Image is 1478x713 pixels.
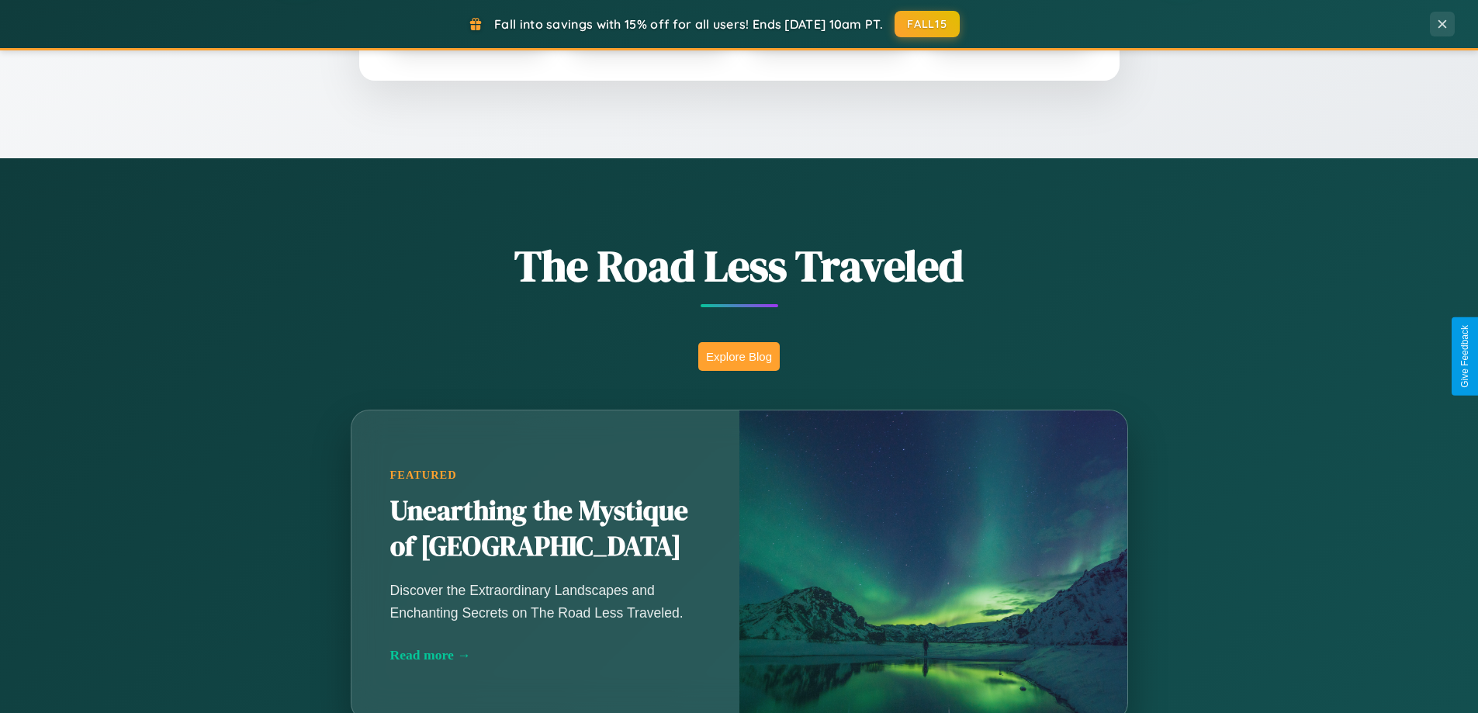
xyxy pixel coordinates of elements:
div: Read more → [390,647,701,663]
h1: The Road Less Traveled [274,236,1205,296]
div: Featured [390,469,701,482]
div: Give Feedback [1459,325,1470,388]
span: Fall into savings with 15% off for all users! Ends [DATE] 10am PT. [494,16,883,32]
button: Explore Blog [698,342,780,371]
h2: Unearthing the Mystique of [GEOGRAPHIC_DATA] [390,493,701,565]
button: FALL15 [895,11,960,37]
p: Discover the Extraordinary Landscapes and Enchanting Secrets on The Road Less Traveled. [390,580,701,623]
